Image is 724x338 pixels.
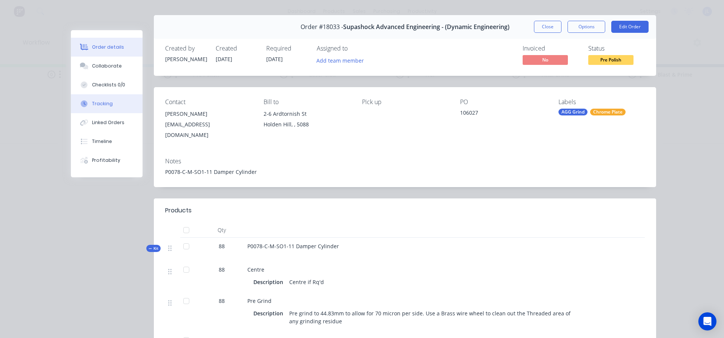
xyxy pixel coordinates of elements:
div: Labels [558,98,645,106]
div: Kit [146,245,161,252]
div: [PERSON_NAME] [165,109,252,119]
button: Collaborate [71,57,143,75]
div: [PERSON_NAME][EMAIL_ADDRESS][DOMAIN_NAME] [165,109,252,140]
div: Description [253,308,286,319]
div: Tracking [92,100,113,107]
div: Notes [165,158,645,165]
div: Pre grind to 44.83mm to allow for 70 micron per side. Use a Brass wire wheel to clean out the Thr... [286,308,575,327]
div: Description [253,277,286,287]
div: Invoiced [523,45,579,52]
span: P0078-C-M-SO1-11 Damper Cylinder [247,243,339,250]
button: Profitability [71,151,143,170]
span: 88 [219,297,225,305]
span: [DATE] [266,55,283,63]
button: Order details [71,38,143,57]
div: Assigned to [317,45,392,52]
button: Pre Polish [588,55,633,66]
div: Required [266,45,308,52]
div: Created by [165,45,207,52]
div: Order details [92,44,124,51]
button: Options [568,21,605,33]
div: Products [165,206,192,215]
div: Pick up [362,98,448,106]
div: P0078-C-M-SO1-11 Damper Cylinder [165,168,645,176]
button: Timeline [71,132,143,151]
div: [PERSON_NAME] [165,55,207,63]
div: Chrome Plate [590,109,626,115]
button: Checklists 0/0 [71,75,143,94]
span: Pre Grind [247,297,271,304]
span: 88 [219,242,225,250]
div: Qty [199,223,244,238]
span: Order #18033 - [301,23,343,31]
span: Pre Polish [588,55,633,65]
div: Linked Orders [92,119,124,126]
div: 2-6 Ardtornish StHolden Hill, , 5088 [264,109,350,133]
button: Tracking [71,94,143,113]
div: Holden Hill, , 5088 [264,119,350,130]
div: AGG Grind [558,109,587,115]
div: Contact [165,98,252,106]
div: Status [588,45,645,52]
div: PO [460,98,546,106]
div: Collaborate [92,63,122,69]
div: Profitability [92,157,120,164]
div: 2-6 Ardtornish St [264,109,350,119]
div: [EMAIL_ADDRESS][DOMAIN_NAME] [165,119,252,140]
button: Add team member [317,55,368,65]
span: Kit [149,246,158,251]
div: Timeline [92,138,112,145]
div: Centre if Rq'd [286,277,327,287]
button: Close [534,21,561,33]
button: Add team member [313,55,368,65]
div: Checklists 0/0 [92,81,125,88]
div: 106027 [460,109,546,119]
div: Bill to [264,98,350,106]
button: Linked Orders [71,113,143,132]
span: Centre [247,266,264,273]
div: Open Intercom Messenger [698,312,716,330]
span: No [523,55,568,65]
button: Edit Order [611,21,649,33]
span: [DATE] [216,55,232,63]
span: 88 [219,266,225,273]
div: Created [216,45,257,52]
span: Supashock Advanced Engineering - (Dynamic Engineering) [343,23,509,31]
